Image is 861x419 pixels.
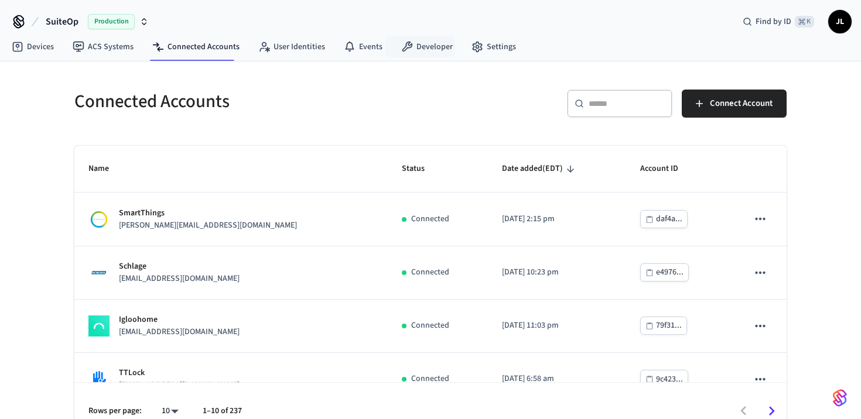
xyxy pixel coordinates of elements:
[828,10,852,33] button: JL
[656,265,684,280] div: e4976...
[203,405,242,417] p: 1–10 of 237
[119,326,240,338] p: [EMAIL_ADDRESS][DOMAIN_NAME]
[2,36,63,57] a: Devices
[795,16,814,28] span: ⌘ K
[119,260,240,273] p: Schlage
[829,11,850,32] span: JL
[88,369,110,390] img: TTLock Logo, Square
[733,11,824,32] div: Find by ID⌘ K
[88,262,110,283] img: Schlage Logo, Square
[710,96,773,111] span: Connect Account
[502,213,612,225] p: [DATE] 2:15 pm
[462,36,525,57] a: Settings
[63,36,143,57] a: ACS Systems
[640,263,689,281] button: e4976...
[249,36,334,57] a: User Identities
[640,370,688,388] button: 9c423...
[502,373,612,385] p: [DATE] 6:58 am
[502,160,578,178] span: Date added(EDT)
[502,266,612,279] p: [DATE] 10:23 pm
[833,389,847,407] img: SeamLogoGradient.69752ec5.svg
[640,210,688,228] button: daf4a...
[119,207,297,219] p: SmartThings
[119,314,240,326] p: Igloohome
[88,209,110,230] img: Smartthings Logo, Square
[682,90,787,118] button: Connect Account
[640,317,687,335] button: 79f31...
[656,212,682,226] div: daf4a...
[334,36,392,57] a: Events
[119,367,240,379] p: TTLock
[88,405,142,417] p: Rows per page:
[119,219,297,232] p: [PERSON_NAME][EMAIL_ADDRESS][DOMAIN_NAME]
[756,16,791,28] span: Find by ID
[392,36,462,57] a: Developer
[411,266,449,279] p: Connected
[74,90,423,114] h5: Connected Accounts
[143,36,249,57] a: Connected Accounts
[411,213,449,225] p: Connected
[411,373,449,385] p: Connected
[656,372,683,387] div: 9c423...
[656,318,682,333] div: 79f31...
[46,15,78,29] span: SuiteOp
[640,160,693,178] span: Account ID
[119,379,240,391] p: [EMAIL_ADDRESS][DOMAIN_NAME]
[502,320,612,332] p: [DATE] 11:03 pm
[411,320,449,332] p: Connected
[402,160,440,178] span: Status
[88,315,110,336] img: igloohome_logo
[119,273,240,285] p: [EMAIL_ADDRESS][DOMAIN_NAME]
[88,14,135,29] span: Production
[88,160,124,178] span: Name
